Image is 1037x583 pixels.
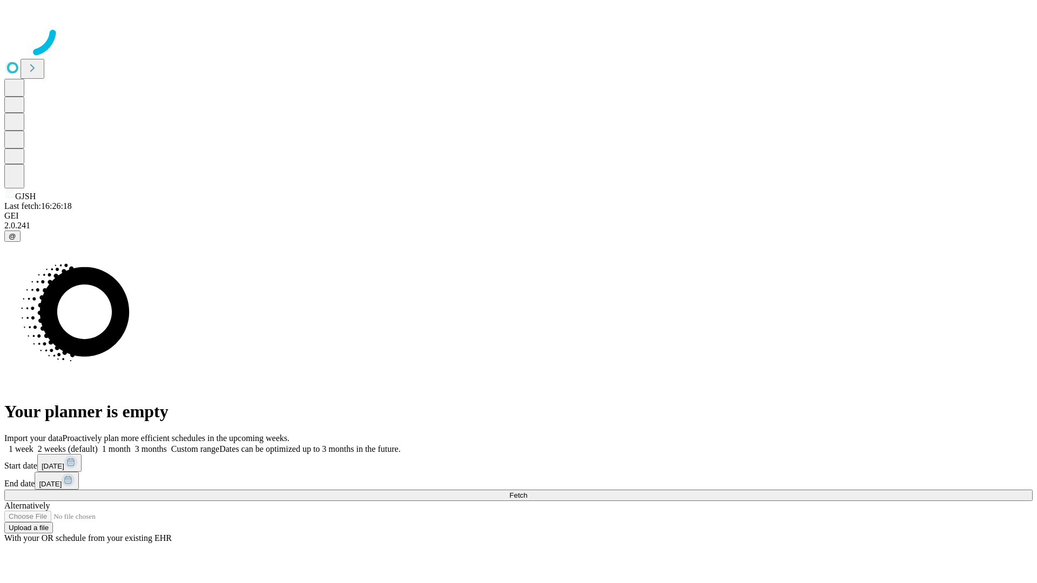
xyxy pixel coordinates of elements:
[4,454,1033,472] div: Start date
[4,533,172,543] span: With your OR schedule from your existing EHR
[37,454,82,472] button: [DATE]
[4,501,50,510] span: Alternatively
[219,444,400,453] span: Dates can be optimized up to 3 months in the future.
[4,211,1033,221] div: GEI
[15,192,36,201] span: GJSH
[135,444,167,453] span: 3 months
[39,480,62,488] span: [DATE]
[4,231,21,242] button: @
[4,490,1033,501] button: Fetch
[35,472,79,490] button: [DATE]
[509,491,527,499] span: Fetch
[102,444,131,453] span: 1 month
[4,201,72,211] span: Last fetch: 16:26:18
[4,522,53,533] button: Upload a file
[63,433,289,443] span: Proactively plan more efficient schedules in the upcoming weeks.
[4,221,1033,231] div: 2.0.241
[171,444,219,453] span: Custom range
[9,444,33,453] span: 1 week
[4,433,63,443] span: Import your data
[38,444,98,453] span: 2 weeks (default)
[4,402,1033,422] h1: Your planner is empty
[42,462,64,470] span: [DATE]
[9,232,16,240] span: @
[4,472,1033,490] div: End date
